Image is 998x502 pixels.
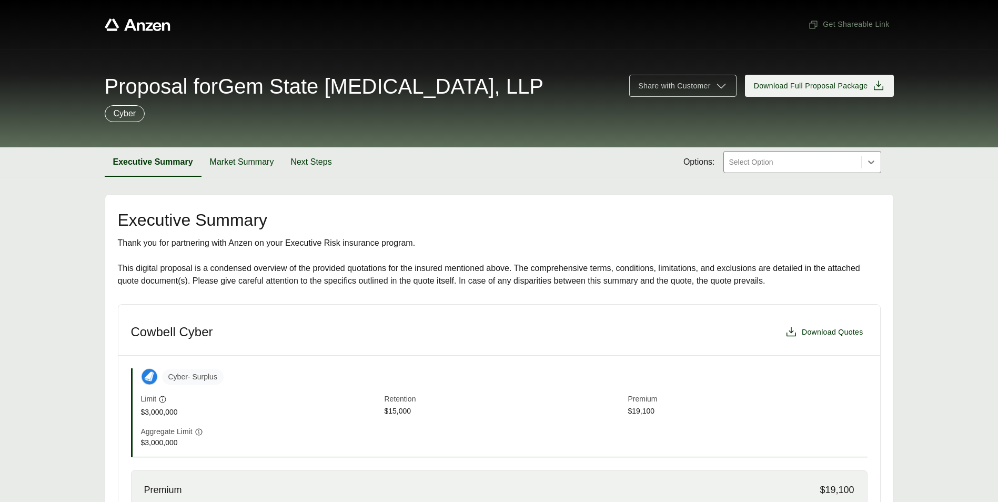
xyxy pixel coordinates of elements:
[141,426,193,437] span: Aggregate Limit
[781,322,868,343] button: Download Quotes
[141,437,380,448] span: $3,000,000
[114,107,136,120] p: Cyber
[385,406,624,418] span: $15,000
[118,212,881,228] h2: Executive Summary
[808,19,889,30] span: Get Shareable Link
[105,76,543,97] span: Proposal for Gem State [MEDICAL_DATA], LLP
[683,156,715,168] span: Options:
[820,483,854,497] span: $19,100
[144,483,182,497] span: Premium
[105,18,170,31] a: Anzen website
[804,15,893,34] button: Get Shareable Link
[282,147,340,177] button: Next Steps
[802,327,863,338] span: Download Quotes
[105,147,201,177] button: Executive Summary
[201,147,283,177] button: Market Summary
[638,81,710,92] span: Share with Customer
[162,369,224,385] span: Cyber - Surplus
[628,394,868,406] span: Premium
[629,75,736,97] button: Share with Customer
[118,237,881,287] div: Thank you for partnering with Anzen on your Executive Risk insurance program. This digital propos...
[754,81,868,92] span: Download Full Proposal Package
[745,75,894,97] button: Download Full Proposal Package
[141,394,157,405] span: Limit
[142,369,157,385] img: Cowbell
[131,324,213,340] h3: Cowbell Cyber
[628,406,868,418] span: $19,100
[385,394,624,406] span: Retention
[141,407,380,418] span: $3,000,000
